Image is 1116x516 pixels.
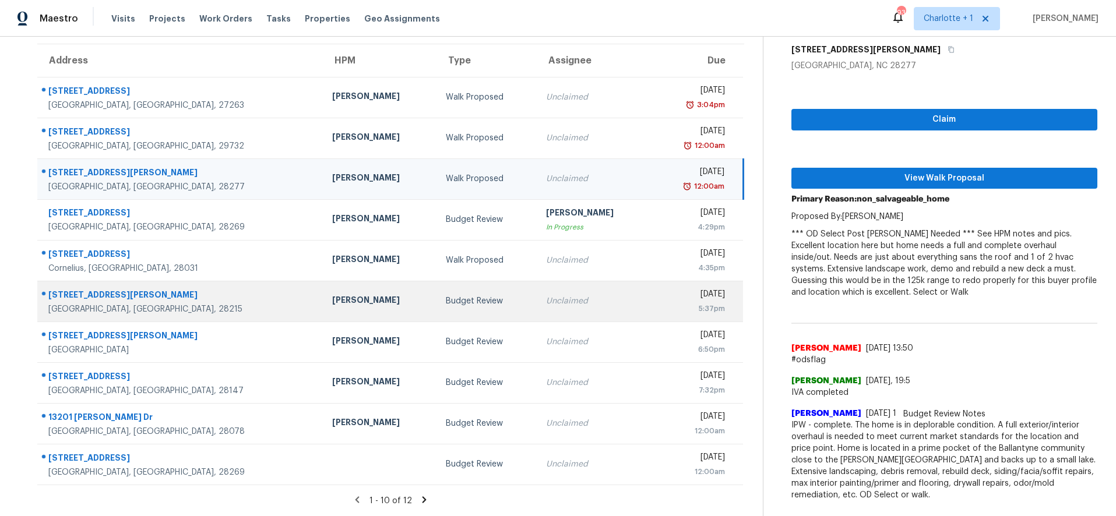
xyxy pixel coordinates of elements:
[332,172,427,186] div: [PERSON_NAME]
[650,44,743,77] th: Due
[446,418,528,429] div: Budget Review
[791,408,861,419] span: [PERSON_NAME]
[660,207,725,221] div: [DATE]
[660,451,725,466] div: [DATE]
[446,255,528,266] div: Walk Proposed
[660,344,725,355] div: 6:50pm
[446,458,528,470] div: Budget Review
[791,44,941,55] h5: [STREET_ADDRESS][PERSON_NAME]
[332,131,427,146] div: [PERSON_NAME]
[692,181,724,192] div: 12:00am
[791,419,1098,501] span: IPW - complete. The home is in deplorable condition. A full exterior/interior overhaul is needed ...
[546,132,641,144] div: Unclaimed
[660,411,725,425] div: [DATE]
[446,91,528,103] div: Walk Proposed
[48,126,314,140] div: [STREET_ADDRESS]
[446,214,528,225] div: Budget Review
[546,255,641,266] div: Unclaimed
[546,458,641,470] div: Unclaimed
[660,384,725,396] div: 7:32pm
[546,377,641,388] div: Unclaimed
[866,344,913,352] span: [DATE] 13:50
[692,140,725,151] div: 12:00am
[48,167,314,181] div: [STREET_ADDRESS][PERSON_NAME]
[660,288,725,303] div: [DATE]
[683,140,692,151] img: Overdue Alarm Icon
[48,426,314,437] div: [GEOGRAPHIC_DATA], [GEOGRAPHIC_DATA], 28078
[660,262,725,274] div: 4:35pm
[660,466,725,478] div: 12:00am
[436,44,537,77] th: Type
[546,173,641,185] div: Unclaimed
[791,342,861,354] span: [PERSON_NAME]
[660,248,725,262] div: [DATE]
[546,207,641,221] div: [PERSON_NAME]
[48,452,314,466] div: [STREET_ADDRESS]
[546,295,641,307] div: Unclaimed
[48,330,314,344] div: [STREET_ADDRESS][PERSON_NAME]
[48,466,314,478] div: [GEOGRAPHIC_DATA], [GEOGRAPHIC_DATA], 28269
[48,263,314,274] div: Cornelius, [GEOGRAPHIC_DATA], 28031
[941,39,956,60] button: Copy Address
[266,15,291,23] span: Tasks
[305,13,350,24] span: Properties
[546,418,641,429] div: Unclaimed
[332,90,427,105] div: [PERSON_NAME]
[660,303,725,314] div: 5:37pm
[332,416,427,431] div: [PERSON_NAME]
[791,375,861,387] span: [PERSON_NAME]
[48,181,314,193] div: [GEOGRAPHIC_DATA], [GEOGRAPHIC_DATA], 28277
[48,140,314,152] div: [GEOGRAPHIC_DATA], [GEOGRAPHIC_DATA], 29732
[332,213,427,227] div: [PERSON_NAME]
[1028,13,1099,24] span: [PERSON_NAME]
[801,171,1089,186] span: View Walk Proposal
[446,132,528,144] div: Walk Proposed
[660,370,725,384] div: [DATE]
[791,387,1098,398] span: IVA completed
[37,44,323,77] th: Address
[546,91,641,103] div: Unclaimed
[866,377,910,385] span: [DATE], 19:5
[801,112,1089,127] span: Claim
[323,44,436,77] th: HPM
[332,335,427,349] div: [PERSON_NAME]
[446,377,528,388] div: Budget Review
[111,13,135,24] span: Visits
[924,13,973,24] span: Charlotte + 1
[897,7,905,19] div: 93
[446,336,528,348] div: Budget Review
[685,99,695,111] img: Overdue Alarm Icon
[332,294,427,309] div: [PERSON_NAME]
[546,221,641,233] div: In Progress
[369,497,412,505] span: 1 - 10 of 12
[791,109,1098,130] button: Claim
[896,408,992,420] span: Budget Review Notes
[660,84,725,99] div: [DATE]
[149,13,185,24] span: Projects
[546,336,641,348] div: Unclaimed
[446,295,528,307] div: Budget Review
[48,344,314,356] div: [GEOGRAPHIC_DATA]
[332,376,427,390] div: [PERSON_NAME]
[48,303,314,315] div: [GEOGRAPHIC_DATA], [GEOGRAPHIC_DATA], 28215
[660,125,725,140] div: [DATE]
[40,13,78,24] span: Maestro
[791,211,1098,222] p: Proposed By: [PERSON_NAME]
[48,411,314,426] div: 13201 [PERSON_NAME] Dr
[791,195,949,203] b: Primary Reason: non_salvageable_home
[48,85,314,100] div: [STREET_ADDRESS]
[48,248,314,263] div: [STREET_ADDRESS]
[791,168,1098,189] button: View Walk Proposal
[660,221,725,233] div: 4:29pm
[537,44,650,77] th: Assignee
[48,100,314,111] div: [GEOGRAPHIC_DATA], [GEOGRAPHIC_DATA], 27263
[682,181,692,192] img: Overdue Alarm Icon
[48,370,314,385] div: [STREET_ADDRESS]
[660,329,725,344] div: [DATE]
[866,409,914,418] span: [DATE] 19:34
[446,173,528,185] div: Walk Proposed
[791,60,1098,72] div: [GEOGRAPHIC_DATA], NC 28277
[48,207,314,221] div: [STREET_ADDRESS]
[364,13,440,24] span: Geo Assignments
[660,425,725,437] div: 12:00am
